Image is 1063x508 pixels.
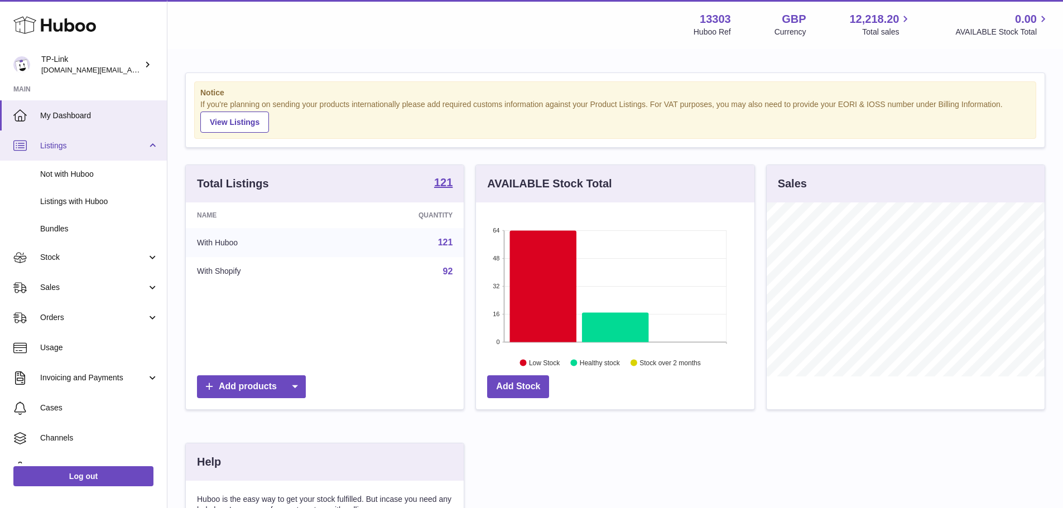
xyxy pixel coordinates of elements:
[197,454,221,470] h3: Help
[40,224,158,234] span: Bundles
[493,283,500,289] text: 32
[1015,12,1037,27] span: 0.00
[782,12,806,27] strong: GBP
[493,255,500,262] text: 48
[186,228,336,257] td: With Huboo
[13,466,153,486] a: Log out
[40,169,158,180] span: Not with Huboo
[200,112,269,133] a: View Listings
[186,257,336,286] td: With Shopify
[700,12,731,27] strong: 13303
[434,177,453,188] strong: 121
[640,359,701,366] text: Stock over 2 months
[200,88,1030,98] strong: Notice
[487,375,549,398] a: Add Stock
[40,110,158,121] span: My Dashboard
[200,99,1030,133] div: If you're planning on sending your products internationally please add required customs informati...
[40,372,147,383] span: Invoicing and Payments
[862,27,912,37] span: Total sales
[40,433,158,443] span: Channels
[580,359,621,366] text: Healthy stock
[493,311,500,317] text: 16
[336,202,464,228] th: Quantity
[775,27,806,37] div: Currency
[40,463,158,473] span: Settings
[434,177,453,190] a: 121
[955,12,1050,37] a: 0.00 AVAILABLE Stock Total
[497,338,500,345] text: 0
[40,342,158,353] span: Usage
[197,176,269,191] h3: Total Listings
[487,176,612,191] h3: AVAILABLE Stock Total
[529,359,560,366] text: Low Stock
[40,252,147,263] span: Stock
[41,65,222,74] span: [DOMAIN_NAME][EMAIL_ADDRESS][DOMAIN_NAME]
[955,27,1050,37] span: AVAILABLE Stock Total
[197,375,306,398] a: Add products
[40,282,147,293] span: Sales
[849,12,899,27] span: 12,218.20
[40,141,147,151] span: Listings
[40,403,158,413] span: Cases
[41,54,142,75] div: TP-Link
[438,238,453,247] a: 121
[778,176,807,191] h3: Sales
[493,227,500,234] text: 64
[849,12,912,37] a: 12,218.20 Total sales
[13,56,30,73] img: purchase.uk@tp-link.com
[40,312,147,323] span: Orders
[443,267,453,276] a: 92
[694,27,731,37] div: Huboo Ref
[186,202,336,228] th: Name
[40,196,158,207] span: Listings with Huboo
